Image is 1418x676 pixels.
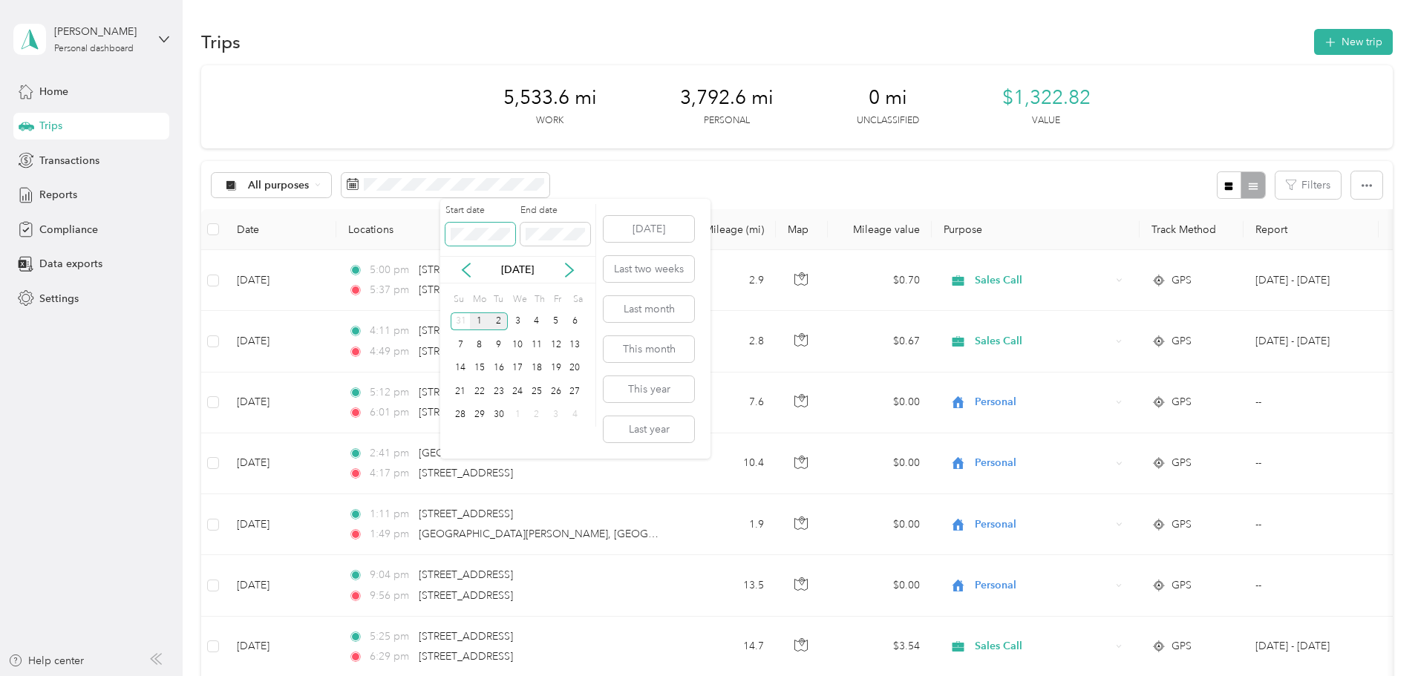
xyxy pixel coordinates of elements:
[1172,455,1192,471] span: GPS
[336,209,678,250] th: Locations
[566,335,585,354] div: 13
[470,359,489,378] div: 15
[566,312,585,331] div: 6
[370,445,412,462] span: 2:41 pm
[1172,394,1192,410] span: GPS
[536,114,563,128] p: Work
[678,433,776,494] td: 10.4
[370,282,412,298] span: 5:37 pm
[419,467,513,479] span: [STREET_ADDRESS]
[1140,209,1244,250] th: Track Method
[489,312,509,331] div: 2
[1172,577,1192,594] span: GPS
[225,433,336,494] td: [DATE]
[828,311,932,372] td: $0.67
[552,289,566,309] div: Fr
[828,373,932,433] td: $0.00
[1172,272,1192,289] span: GPS
[828,250,932,311] td: $0.70
[489,382,509,401] div: 23
[470,406,489,424] div: 29
[419,508,513,520] span: [STREET_ADDRESS]
[704,114,750,128] p: Personal
[486,262,549,278] p: [DATE]
[54,45,134,53] div: Personal dashboard
[225,373,336,433] td: [DATE]
[451,406,470,424] div: 28
[470,289,486,309] div: Mo
[419,386,513,398] span: [STREET_ADDRESS]
[491,289,506,309] div: Tu
[604,376,694,402] button: This year
[1244,433,1379,494] td: --
[39,153,99,168] span: Transactions
[975,394,1111,410] span: Personal
[451,359,470,378] div: 14
[1244,494,1379,555] td: --
[370,567,412,583] span: 9:04 pm
[1002,86,1091,110] span: $1,322.82
[508,312,527,331] div: 3
[776,209,828,250] th: Map
[225,209,336,250] th: Date
[419,528,947,540] span: [GEOGRAPHIC_DATA][PERSON_NAME], [GEOGRAPHIC_DATA], [GEOGRAPHIC_DATA], [GEOGRAPHIC_DATA]
[1172,516,1192,533] span: GPS
[1172,333,1192,350] span: GPS
[225,311,336,372] td: [DATE]
[419,324,513,337] span: [STREET_ADDRESS]
[451,382,470,401] div: 21
[546,312,566,331] div: 5
[527,406,546,424] div: 2
[225,555,336,616] td: [DATE]
[1275,171,1341,199] button: Filters
[201,34,241,50] h1: Trips
[419,589,513,602] span: [STREET_ADDRESS]
[604,416,694,442] button: Last year
[419,406,513,419] span: [STREET_ADDRESS]
[570,289,584,309] div: Sa
[678,555,776,616] td: 13.5
[566,382,585,401] div: 27
[975,638,1111,654] span: Sales Call
[678,494,776,555] td: 1.9
[1244,250,1379,311] td: Sep 1 - 30, 2025
[932,209,1140,250] th: Purpose
[370,649,412,665] span: 6:29 pm
[604,296,694,322] button: Last month
[1244,311,1379,372] td: Sep 1 - 30, 2025
[370,344,412,360] span: 4:49 pm
[566,359,585,378] div: 20
[508,359,527,378] div: 17
[527,312,546,331] div: 4
[975,516,1111,533] span: Personal
[419,630,513,643] span: [STREET_ADDRESS]
[604,256,694,282] button: Last two weeks
[532,289,546,309] div: Th
[508,382,527,401] div: 24
[546,335,566,354] div: 12
[370,506,412,522] span: 1:11 pm
[546,406,566,424] div: 3
[527,335,546,354] div: 11
[370,323,412,339] span: 4:11 pm
[566,406,585,424] div: 4
[678,311,776,372] td: 2.8
[248,180,310,191] span: All purposes
[39,256,102,272] span: Data exports
[503,86,597,110] span: 5,533.6 mi
[419,650,513,663] span: [STREET_ADDRESS]
[1172,638,1192,654] span: GPS
[39,118,62,134] span: Trips
[419,447,947,459] span: [GEOGRAPHIC_DATA][PERSON_NAME], [GEOGRAPHIC_DATA], [GEOGRAPHIC_DATA], [GEOGRAPHIC_DATA]
[451,289,465,309] div: Su
[489,359,509,378] div: 16
[370,588,412,604] span: 9:56 pm
[470,312,489,331] div: 1
[1244,373,1379,433] td: --
[975,455,1111,471] span: Personal
[419,283,513,296] span: [STREET_ADDRESS]
[508,406,527,424] div: 1
[828,555,932,616] td: $0.00
[39,187,77,203] span: Reports
[510,289,527,309] div: We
